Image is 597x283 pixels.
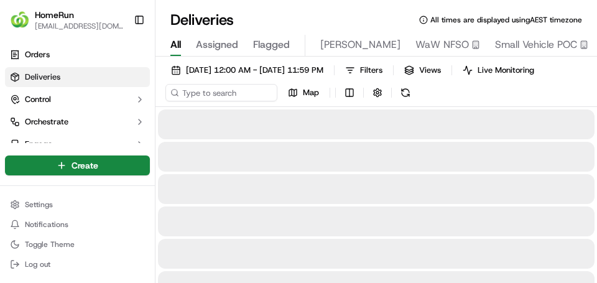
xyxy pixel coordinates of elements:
[340,62,388,79] button: Filters
[5,155,150,175] button: Create
[165,62,329,79] button: [DATE] 12:00 AM - [DATE] 11:59 PM
[25,94,51,105] span: Control
[253,37,290,52] span: Flagged
[399,62,447,79] button: Views
[5,112,150,132] button: Orchestrate
[5,90,150,109] button: Control
[170,37,181,52] span: All
[303,87,319,98] span: Map
[25,139,52,150] span: Engage
[320,37,400,52] span: [PERSON_NAME]
[415,37,469,52] span: WaW NFSO
[478,65,534,76] span: Live Monitoring
[25,116,68,128] span: Orchestrate
[5,5,129,35] button: HomeRunHomeRun[EMAIL_ADDRESS][DOMAIN_NAME]
[5,216,150,233] button: Notifications
[170,10,234,30] h1: Deliveries
[25,220,68,230] span: Notifications
[5,196,150,213] button: Settings
[165,84,277,101] input: Type to search
[72,159,98,172] span: Create
[35,9,74,21] button: HomeRun
[5,67,150,87] a: Deliveries
[25,259,50,269] span: Log out
[282,84,325,101] button: Map
[419,65,441,76] span: Views
[430,15,582,25] span: All times are displayed using AEST timezone
[457,62,540,79] button: Live Monitoring
[5,45,150,65] a: Orders
[25,239,75,249] span: Toggle Theme
[25,49,50,60] span: Orders
[5,236,150,253] button: Toggle Theme
[25,72,60,83] span: Deliveries
[495,37,577,52] span: Small Vehicle POC
[186,65,323,76] span: [DATE] 12:00 AM - [DATE] 11:59 PM
[397,84,414,101] button: Refresh
[360,65,382,76] span: Filters
[196,37,238,52] span: Assigned
[25,200,53,210] span: Settings
[5,256,150,273] button: Log out
[10,10,30,30] img: HomeRun
[35,21,124,31] button: [EMAIL_ADDRESS][DOMAIN_NAME]
[5,134,150,154] button: Engage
